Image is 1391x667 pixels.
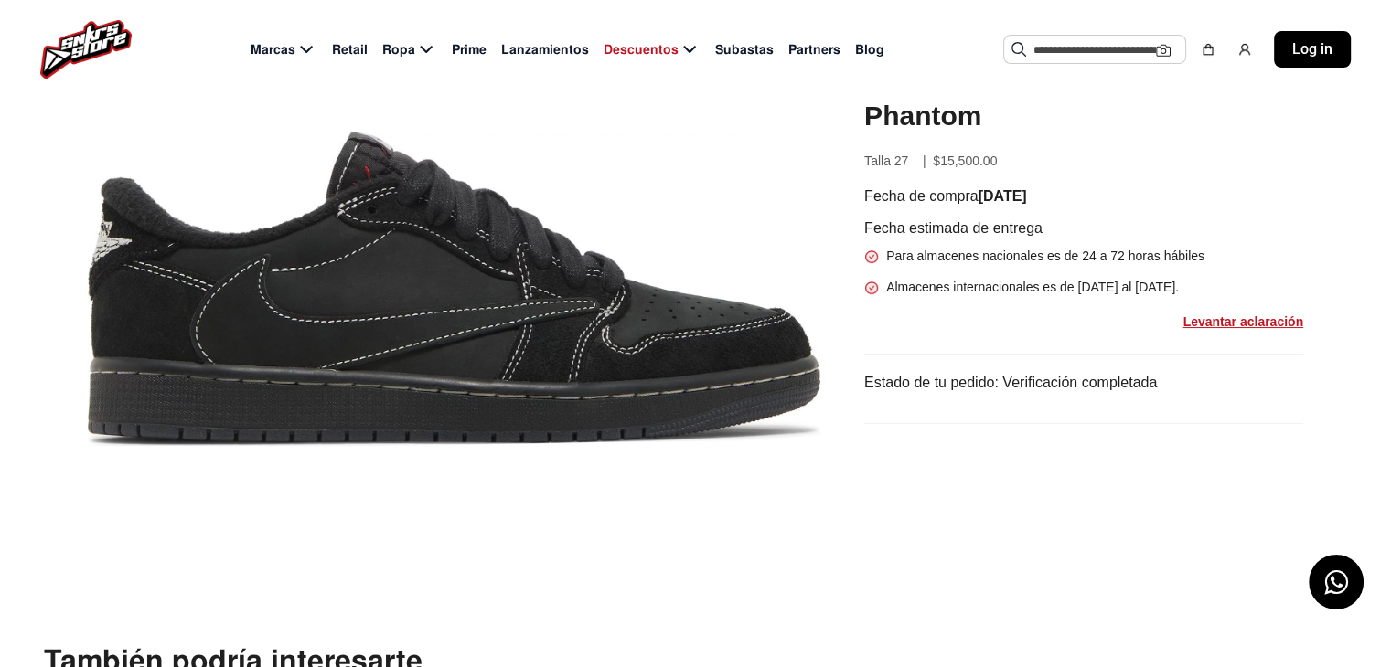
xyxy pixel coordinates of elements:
span: Fecha de compra [864,188,979,204]
span: Marcas [251,40,295,59]
span: Descuentos [604,40,679,59]
span: Retail [332,40,368,59]
img: shopping [1201,42,1215,57]
img: check-rastreo.png [864,281,879,295]
p: Para almacenes nacionales es de 24 a 72 horas hábiles [886,246,1303,266]
span: Lanzamientos [501,40,589,59]
img: Buscar [1011,42,1026,57]
img: Cámara [1156,43,1171,58]
span: Prime [452,40,487,59]
a: Levantar aclaración [1182,314,1303,329]
img: logo [40,20,132,79]
img: check-rastreo.png [864,249,879,264]
span: Ropa [382,40,415,59]
span: Log in [1292,38,1332,60]
p: Almacenes internacionales es de [DATE] al [DATE]. [886,277,1303,297]
span: Blog [855,40,884,59]
span: [DATE] [979,188,1027,204]
span: Partners [788,40,840,59]
span: Subastas [715,40,774,59]
div: Talla 27 | $15,500.00 [864,151,997,171]
div: Estado de tu pedido: Verificación completada [864,376,1303,390]
div: Fecha estimada de entrega [864,221,1303,236]
img: user [1237,42,1252,57]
